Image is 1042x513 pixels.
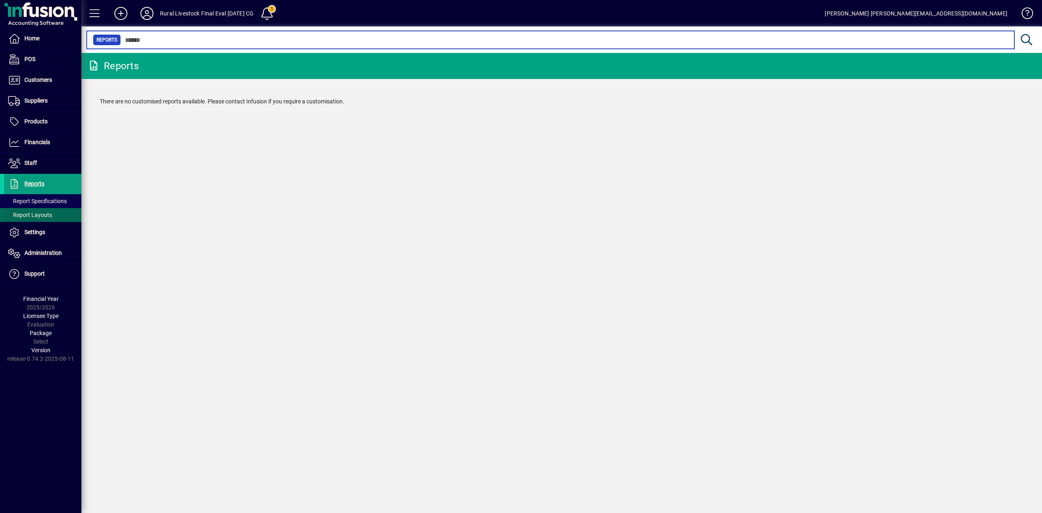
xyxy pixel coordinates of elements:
[8,198,67,204] span: Report Specifications
[24,139,50,145] span: Financials
[4,222,81,243] a: Settings
[23,313,59,319] span: Licensee Type
[4,112,81,132] a: Products
[24,160,37,166] span: Staff
[108,6,134,21] button: Add
[24,56,35,62] span: POS
[4,243,81,263] a: Administration
[88,59,139,72] div: Reports
[134,6,160,21] button: Profile
[8,212,52,218] span: Report Layouts
[31,347,50,353] span: Version
[24,270,45,277] span: Support
[4,91,81,111] a: Suppliers
[24,118,48,125] span: Products
[24,229,45,235] span: Settings
[4,70,81,90] a: Customers
[24,250,62,256] span: Administration
[24,35,39,42] span: Home
[160,7,254,20] div: Rural Livestock FInal Eval [DATE] CG
[4,49,81,70] a: POS
[4,208,81,222] a: Report Layouts
[96,36,117,44] span: Reports
[24,77,52,83] span: Customers
[4,264,81,284] a: Support
[4,194,81,208] a: Report Specifications
[4,28,81,49] a: Home
[23,296,59,302] span: Financial Year
[24,97,48,104] span: Suppliers
[825,7,1007,20] div: [PERSON_NAME] [PERSON_NAME][EMAIL_ADDRESS][DOMAIN_NAME]
[92,89,1032,114] div: There are no customised reports available. Please contact Infusion if you require a customisation.
[24,180,44,187] span: Reports
[30,330,52,336] span: Package
[4,153,81,173] a: Staff
[4,132,81,153] a: Financials
[1016,2,1032,28] a: Knowledge Base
